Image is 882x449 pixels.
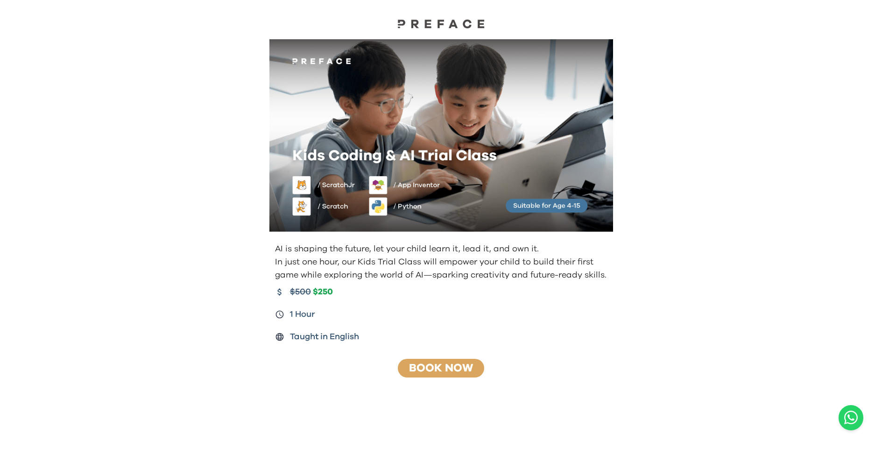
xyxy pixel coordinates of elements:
[290,330,359,343] span: Taught in English
[409,363,473,374] a: Book Now
[290,285,311,299] span: $500
[275,256,609,282] p: In just one hour, our Kids Trial Class will empower your child to build their first game while ex...
[275,242,609,256] p: AI is shaping the future, let your child learn it, lead it, and own it.
[395,19,488,32] a: Preface Logo
[290,308,315,321] span: 1 Hour
[269,39,613,232] img: Kids learning to code
[395,19,488,29] img: Preface Logo
[839,405,863,430] a: Chat with us on WhatsApp
[395,358,487,378] button: Book Now
[313,287,333,298] span: $250
[839,405,863,430] button: Open WhatsApp chat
